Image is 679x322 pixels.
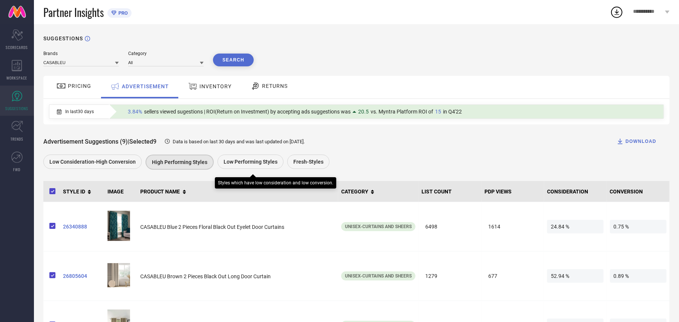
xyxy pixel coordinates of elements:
[173,139,305,144] span: Data is based on last 30 days and was last updated on [DATE] .
[49,159,136,165] span: Low Consideration-High Conversion
[107,260,130,290] img: b096b78a-4e75-4faa-9c8b-61709cc5c97b1704378964477CASABLEUBrownSetof2FloralBlackOutLongDoorCurtain...
[484,220,541,233] span: 1614
[484,269,541,283] span: 677
[43,51,119,56] div: Brands
[65,109,94,114] span: In last 30 days
[616,138,656,145] div: DOWNLOAD
[547,269,604,283] span: 52.94 %
[128,109,142,115] span: 3.84%
[43,138,128,145] span: Advertisement Suggestions (9)
[140,224,285,230] span: CASABLEU Blue 2 Pieces Floral Black Out Eyelet Door Curtains
[11,136,23,142] span: TRENDS
[128,138,129,145] span: |
[481,181,544,202] th: PDP VIEWS
[422,220,478,233] span: 6498
[544,181,607,202] th: CONSIDERATION
[422,269,478,283] span: 1279
[43,35,83,41] h1: SUGGESTIONS
[607,134,666,149] button: DOWNLOAD
[43,5,104,20] span: Partner Insights
[128,51,204,56] div: Category
[104,181,137,202] th: IMAGE
[547,220,604,233] span: 24.84 %
[213,54,254,66] button: Search
[224,159,277,165] span: Low Performing Styles
[218,180,333,186] div: Styles which have low consideration and low conversion.
[63,273,101,279] a: 26805604
[137,181,338,202] th: PRODUCT NAME
[338,181,419,202] th: CATEGORY
[610,269,667,283] span: 0.89 %
[14,167,21,172] span: FWD
[358,109,369,115] span: 20.5
[607,181,670,202] th: CONVERSION
[435,109,441,115] span: 15
[63,224,101,230] a: 26340888
[122,83,169,89] span: ADVERTISEMENT
[68,83,91,89] span: PRICING
[129,138,156,145] span: Selected 9
[124,107,466,117] div: Percentage of sellers who have viewed suggestions for the current Insight Type
[144,109,351,115] span: sellers viewed sugestions | ROI(Return on Investment) by accepting ads suggestions was
[262,83,288,89] span: RETURNS
[60,181,104,202] th: STYLE ID
[610,5,624,19] div: Open download list
[116,10,128,16] span: PRO
[418,181,481,202] th: LIST COUNT
[371,109,433,115] span: vs. Myntra Platform ROI of
[6,44,28,50] span: SCORECARDS
[6,106,29,111] span: SUGGESTIONS
[107,211,130,241] img: 118f1d9f-4460-4c6f-870e-4a43b975938a1702107036862CASABLEUBlueSetof2FloralBlackOutLongDoorCurtain1...
[345,273,412,279] span: Unisex-Curtains and Sheers
[610,220,667,233] span: 0.75 %
[199,83,231,89] span: INVENTORY
[152,159,207,165] span: High Performing Styles
[140,273,271,279] span: CASABLEU Brown 2 Pieces Black Out Long Door Curtain
[293,159,323,165] span: Fresh-Styles
[7,75,28,81] span: WORKSPACE
[443,109,462,115] span: in Q4'22
[345,224,412,229] span: Unisex-Curtains and Sheers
